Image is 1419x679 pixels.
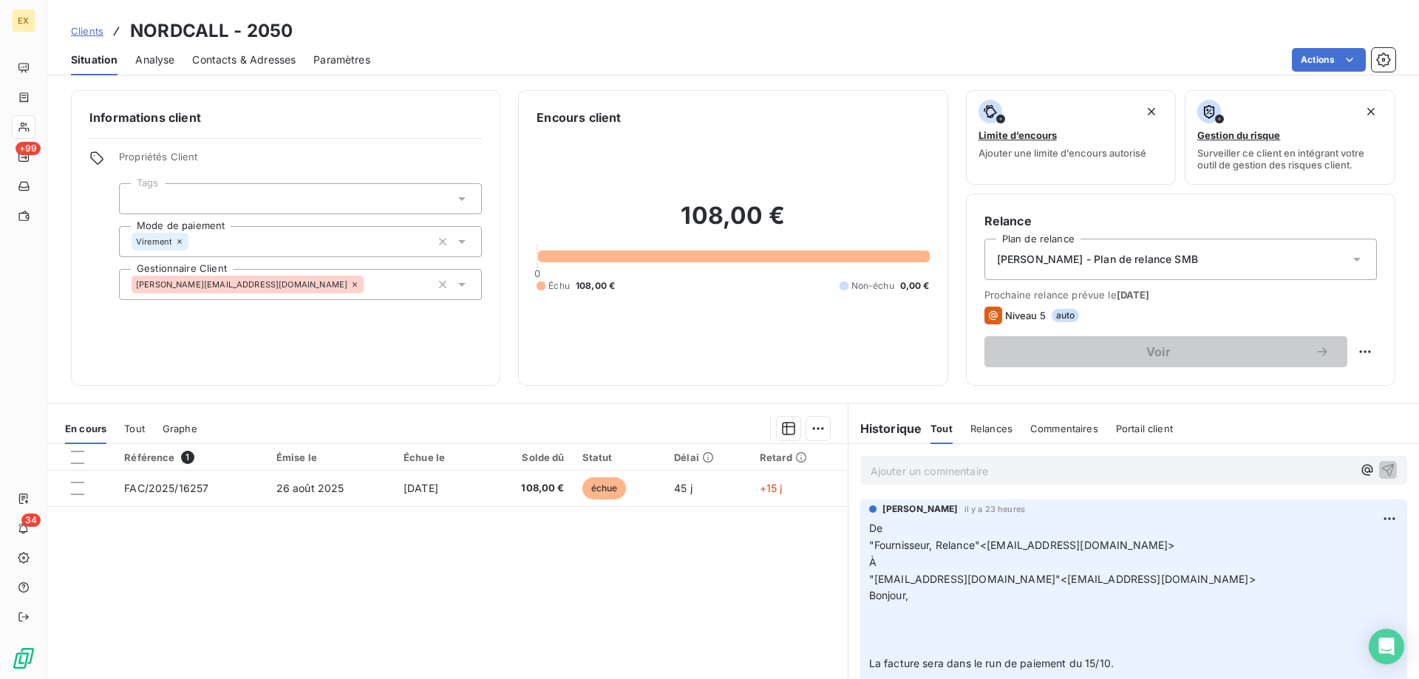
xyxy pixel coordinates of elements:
[132,192,143,205] input: Ajouter une valeur
[276,482,344,494] span: 26 août 2025
[930,423,953,434] span: Tout
[979,129,1057,141] span: Limite d’encours
[21,513,41,527] span: 34
[674,482,693,494] span: 45 j
[851,279,894,293] span: Non-échu
[869,522,882,534] span: De
[491,451,564,463] div: Solde dû
[582,451,657,463] div: Statut
[674,451,742,463] div: Délai
[979,147,1146,159] span: Ajouter une limite d’encours autorisé
[313,52,370,67] span: Paramètres
[848,420,922,437] h6: Historique
[869,657,1114,669] span: La facture sera dans le run de paiement du 15/10.
[760,482,783,494] span: +15 j
[130,18,293,44] h3: NORDCALL - 2050
[135,52,174,67] span: Analyse
[1002,346,1315,358] span: Voir
[364,278,375,291] input: Ajouter une valeur
[192,52,296,67] span: Contacts & Adresses
[576,279,615,293] span: 108,00 €
[1369,629,1404,664] div: Open Intercom Messenger
[404,482,438,494] span: [DATE]
[71,52,118,67] span: Situation
[1005,310,1046,321] span: Niveau 5
[582,477,627,499] span: échue
[869,556,877,568] span: À
[1030,423,1098,434] span: Commentaires
[89,109,482,126] h6: Informations client
[970,423,1013,434] span: Relances
[869,539,1175,551] span: "Fournisseur, Relance"<[EMAIL_ADDRESS][DOMAIN_NAME]>
[1185,90,1395,185] button: Gestion du risqueSurveiller ce client en intégrant votre outil de gestion des risques client.
[12,646,35,670] img: Logo LeanPay
[124,423,145,434] span: Tout
[997,252,1198,267] span: [PERSON_NAME] - Plan de relance SMB
[276,451,386,463] div: Émise le
[491,481,564,496] span: 108,00 €
[124,482,208,494] span: FAC/2025/16257
[71,24,103,38] a: Clients
[181,451,194,464] span: 1
[124,451,258,464] div: Référence
[1117,289,1150,301] span: [DATE]
[1116,423,1173,434] span: Portail client
[760,451,839,463] div: Retard
[1197,129,1280,141] span: Gestion du risque
[1052,309,1080,322] span: auto
[869,573,1256,585] span: "[EMAIL_ADDRESS][DOMAIN_NAME]"<[EMAIL_ADDRESS][DOMAIN_NAME]>
[882,502,959,516] span: [PERSON_NAME]
[984,336,1347,367] button: Voir
[537,109,621,126] h6: Encours client
[71,25,103,37] span: Clients
[163,423,197,434] span: Graphe
[1292,48,1366,72] button: Actions
[16,142,41,155] span: +99
[188,235,200,248] input: Ajouter une valeur
[534,267,540,279] span: 0
[1197,147,1383,171] span: Surveiller ce client en intégrant votre outil de gestion des risques client.
[119,151,482,171] span: Propriétés Client
[12,9,35,33] div: EX
[404,451,474,463] div: Échue le
[966,90,1177,185] button: Limite d’encoursAjouter une limite d’encours autorisé
[984,212,1377,230] h6: Relance
[65,423,106,434] span: En cours
[984,289,1377,301] span: Prochaine relance prévue le
[537,201,929,245] h2: 108,00 €
[136,280,347,289] span: [PERSON_NAME][EMAIL_ADDRESS][DOMAIN_NAME]
[548,279,570,293] span: Échu
[136,237,172,246] span: Virement
[900,279,930,293] span: 0,00 €
[869,589,908,601] span: Bonjour,
[964,505,1025,513] span: il y a 23 heures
